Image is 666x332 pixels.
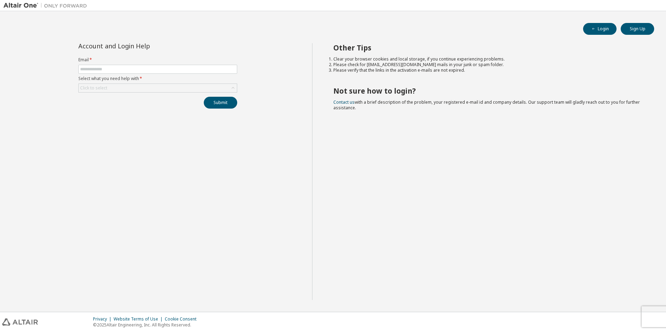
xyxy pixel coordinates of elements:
[583,23,617,35] button: Login
[80,85,107,91] div: Click to select
[333,68,642,73] li: Please verify that the links in the activation e-mails are not expired.
[79,84,237,92] div: Click to select
[93,322,201,328] p: © 2025 Altair Engineering, Inc. All Rights Reserved.
[93,316,114,322] div: Privacy
[621,23,654,35] button: Sign Up
[2,318,38,326] img: altair_logo.svg
[204,97,237,109] button: Submit
[165,316,201,322] div: Cookie Consent
[78,43,206,49] div: Account and Login Help
[3,2,91,9] img: Altair One
[114,316,165,322] div: Website Terms of Use
[333,99,640,111] span: with a brief description of the problem, your registered e-mail id and company details. Our suppo...
[333,62,642,68] li: Please check for [EMAIL_ADDRESS][DOMAIN_NAME] mails in your junk or spam folder.
[333,86,642,95] h2: Not sure how to login?
[333,43,642,52] h2: Other Tips
[333,99,355,105] a: Contact us
[333,56,642,62] li: Clear your browser cookies and local storage, if you continue experiencing problems.
[78,76,237,81] label: Select what you need help with
[78,57,237,63] label: Email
